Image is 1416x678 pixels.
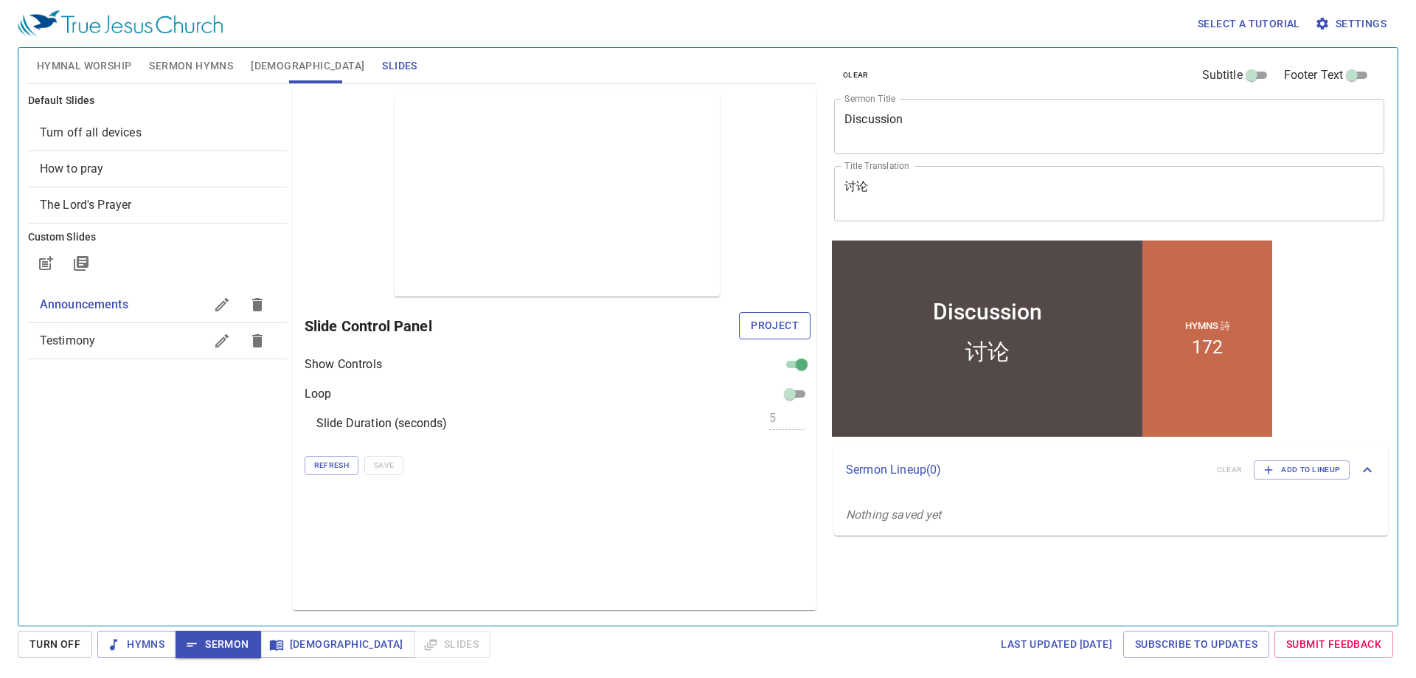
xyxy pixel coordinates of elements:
div: How to pray [28,151,287,187]
button: Settings [1312,10,1392,38]
i: Nothing saved yet [846,508,942,522]
button: [DEMOGRAPHIC_DATA] [260,631,415,658]
button: Select a tutorial [1192,10,1306,38]
span: [DEMOGRAPHIC_DATA] [251,57,364,75]
textarea: Discussion [844,112,1374,140]
span: Last updated [DATE] [1001,635,1112,654]
span: Refresh [314,459,349,472]
span: Select a tutorial [1198,15,1300,33]
button: Turn Off [18,631,92,658]
span: clear [843,69,869,82]
span: [DEMOGRAPHIC_DATA] [272,635,403,654]
span: Footer Text [1284,66,1344,84]
button: Sermon [176,631,260,658]
div: Announcements [28,287,287,322]
a: Submit Feedback [1274,631,1393,658]
div: Testimony [28,323,287,359]
p: Sermon Lineup ( 0 ) [846,461,1205,479]
span: Subscribe to Updates [1135,635,1257,654]
img: True Jesus Church [18,10,223,37]
iframe: from-child [828,237,1276,440]
div: Sermon Lineup(0)clearAdd to Lineup [834,446,1388,494]
button: Hymns [97,631,176,658]
span: Subtitle [1202,66,1243,84]
span: [object Object] [40,125,142,139]
h6: Default Slides [28,93,287,109]
button: Project [739,312,811,339]
p: Show Controls [305,356,382,373]
button: Add to Lineup [1254,460,1350,480]
span: Project [751,316,799,335]
h6: Slide Control Panel [305,314,739,338]
span: Hymnal Worship [37,57,132,75]
div: Turn off all devices [28,115,287,151]
span: Submit Feedback [1286,635,1381,654]
div: The Lord's Prayer [28,187,287,223]
span: Testimony [40,333,95,347]
span: Turn Off [29,635,80,654]
a: Subscribe to Updates [1123,631,1269,658]
span: Slides [382,57,417,75]
p: Loop [305,385,332,403]
span: [object Object] [40,198,132,212]
textarea: 讨论 [844,179,1374,207]
span: Sermon [187,635,249,654]
span: Settings [1318,15,1386,33]
span: [object Object] [40,162,104,176]
a: Last updated [DATE] [995,631,1118,658]
span: Announcements [40,297,128,311]
button: clear [834,66,878,84]
h6: Custom Slides [28,229,287,246]
span: Hymns [109,635,164,654]
button: Refresh [305,456,358,475]
span: Add to Lineup [1263,463,1340,477]
span: Sermon Hymns [149,57,233,75]
p: Slide Duration (seconds) [316,415,448,432]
